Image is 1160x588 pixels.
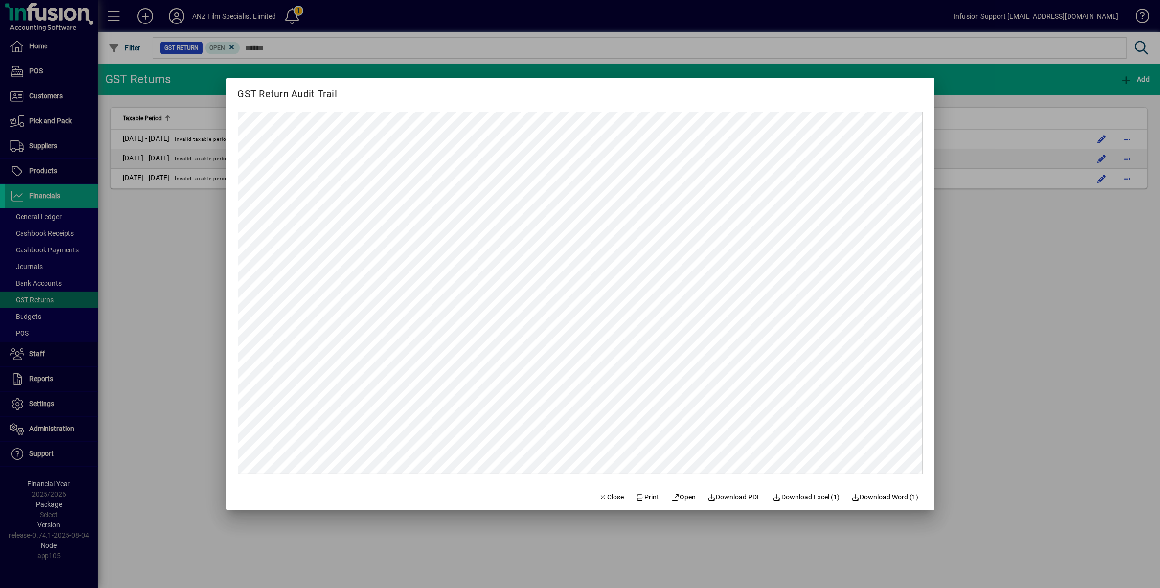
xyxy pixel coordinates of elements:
h2: GST Return Audit Trail [226,78,349,102]
span: Close [599,492,624,502]
button: Close [595,489,628,506]
span: Download Excel (1) [773,492,840,502]
button: Print [632,489,663,506]
button: Download Excel (1) [769,489,844,506]
span: Download PDF [707,492,761,502]
span: Open [671,492,696,502]
span: Print [636,492,660,502]
button: Download Word (1) [847,489,923,506]
a: Open [667,489,700,506]
a: Download PDF [704,489,765,506]
span: Download Word (1) [851,492,919,502]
